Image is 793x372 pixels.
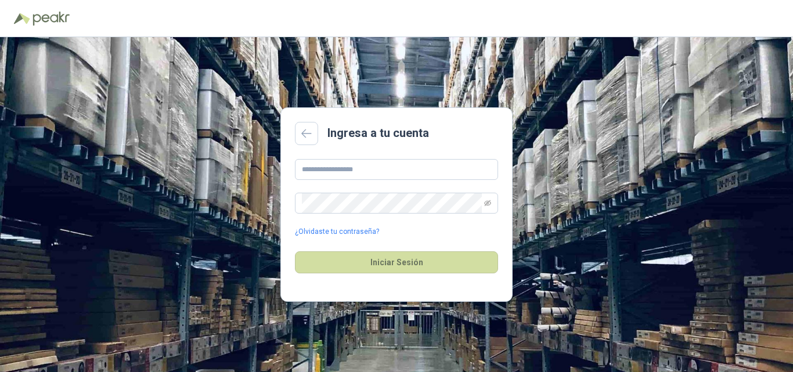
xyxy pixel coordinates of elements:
img: Logo [14,13,30,24]
img: Peakr [33,12,70,26]
a: ¿Olvidaste tu contraseña? [295,226,379,237]
h2: Ingresa a tu cuenta [327,124,429,142]
span: eye-invisible [484,200,491,207]
button: Iniciar Sesión [295,251,498,273]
